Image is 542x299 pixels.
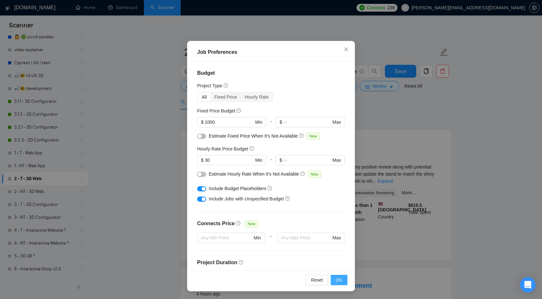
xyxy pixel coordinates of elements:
h4: Project Duration [197,259,345,266]
span: Max [333,157,341,164]
h5: Fixed Price Budget [197,107,235,114]
span: Include Budget Placeholders [209,186,266,191]
h4: Connects Price [197,220,235,227]
span: New [307,133,320,140]
div: Job Preferences [197,48,345,56]
span: $ [279,157,282,164]
input: Any Min Price [201,234,252,241]
input: 0 [205,119,254,126]
div: - [266,155,276,170]
button: Close [337,41,355,58]
button: OK [331,275,347,285]
span: New [308,171,321,178]
h5: Hourly Rate Price Budget [197,145,248,152]
span: question-circle [249,146,255,151]
span: question-circle [300,171,306,176]
div: Hourly Rate [241,92,273,101]
span: question-circle [285,196,290,201]
input: 0 [205,157,254,164]
input: ∞ [283,157,331,164]
span: question-circle [224,83,229,88]
span: Estimate Fixed Price When It’s Not Available [209,133,298,139]
span: question-circle [267,186,273,191]
span: $ [201,119,204,126]
span: $ [201,157,204,164]
span: Min [255,157,263,164]
span: Max [333,119,341,126]
span: Estimate Hourly Rate When It’s Not Available [209,171,299,177]
button: Reset [306,275,328,285]
span: question-circle [299,133,304,138]
div: All [198,92,211,101]
div: - [266,117,276,132]
h5: Project Type [197,82,222,89]
div: Fixed Price [211,92,241,101]
span: $ [279,119,282,126]
span: Max [333,234,341,241]
span: question-circle [236,108,242,113]
input: ∞ [283,119,331,126]
span: Reset [311,276,323,284]
span: question-circle [239,260,244,265]
span: question-circle [236,221,241,226]
span: close [344,47,349,52]
h4: Budget [197,69,345,77]
div: - [265,233,277,251]
span: Min [254,234,261,241]
span: Min [255,119,263,126]
span: New [245,220,258,227]
span: OK [336,276,342,284]
div: Open Intercom Messenger [520,277,536,293]
input: Any Max Price [281,234,331,241]
span: Include Jobs with Unspecified Budget [209,196,284,201]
